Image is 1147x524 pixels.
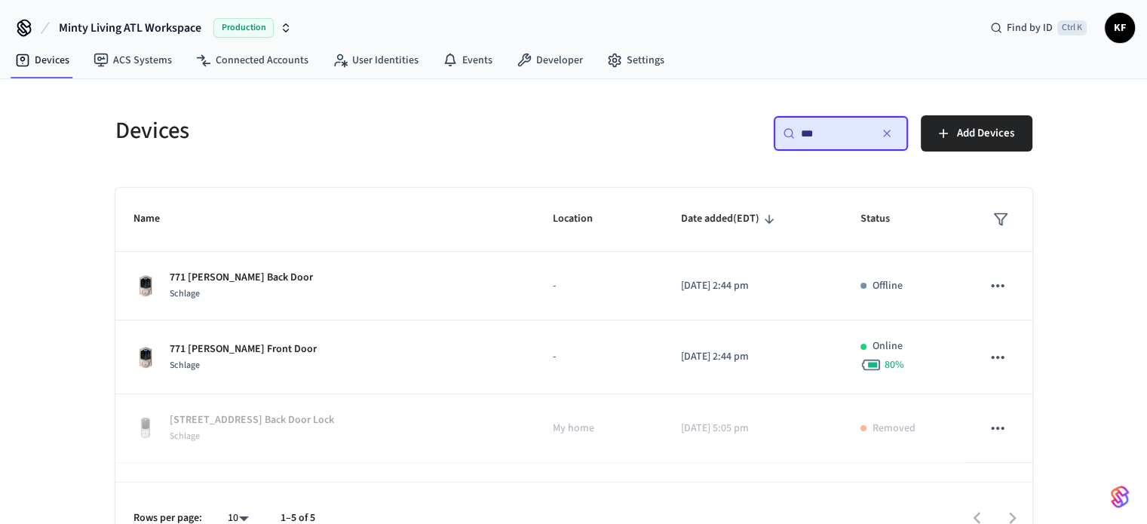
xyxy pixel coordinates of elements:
[873,278,903,294] p: Offline
[320,47,431,74] a: User Identities
[170,359,200,372] span: Schlage
[133,345,158,369] img: Schlage Sense Smart Deadbolt with Camelot Trim, Front
[1106,14,1133,41] span: KF
[681,278,824,294] p: [DATE] 2:44 pm
[921,115,1032,152] button: Add Devices
[860,207,909,231] span: Status
[81,47,184,74] a: ACS Systems
[957,124,1014,143] span: Add Devices
[170,412,334,428] p: [STREET_ADDRESS] Back Door Lock
[170,287,200,300] span: Schlage
[553,207,612,231] span: Location
[1111,485,1129,509] img: SeamLogoGradient.69752ec5.svg
[213,18,274,38] span: Production
[553,278,645,294] p: -
[3,47,81,74] a: Devices
[885,357,904,372] span: 80 %
[1105,13,1135,43] button: KF
[133,207,179,231] span: Name
[553,349,645,365] p: -
[978,14,1099,41] div: Find by IDCtrl K
[873,339,903,354] p: Online
[59,19,201,37] span: Minty Living ATL Workspace
[184,47,320,74] a: Connected Accounts
[133,274,158,298] img: Schlage Sense Smart Deadbolt with Camelot Trim, Front
[170,430,200,443] span: Schlage
[681,421,824,437] p: [DATE] 5:05 pm
[873,421,915,437] p: Removed
[553,421,645,437] p: My home
[170,342,317,357] p: 771 [PERSON_NAME] Front Door
[681,349,824,365] p: [DATE] 2:44 pm
[504,47,595,74] a: Developer
[1007,20,1053,35] span: Find by ID
[133,416,158,440] img: Yale Assure Touchscreen Wifi Smart Lock, Satin Nickel, Front
[170,270,313,286] p: 771 [PERSON_NAME] Back Door
[681,207,779,231] span: Date added(EDT)
[595,47,676,74] a: Settings
[1057,20,1087,35] span: Ctrl K
[115,115,565,146] h5: Devices
[431,47,504,74] a: Events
